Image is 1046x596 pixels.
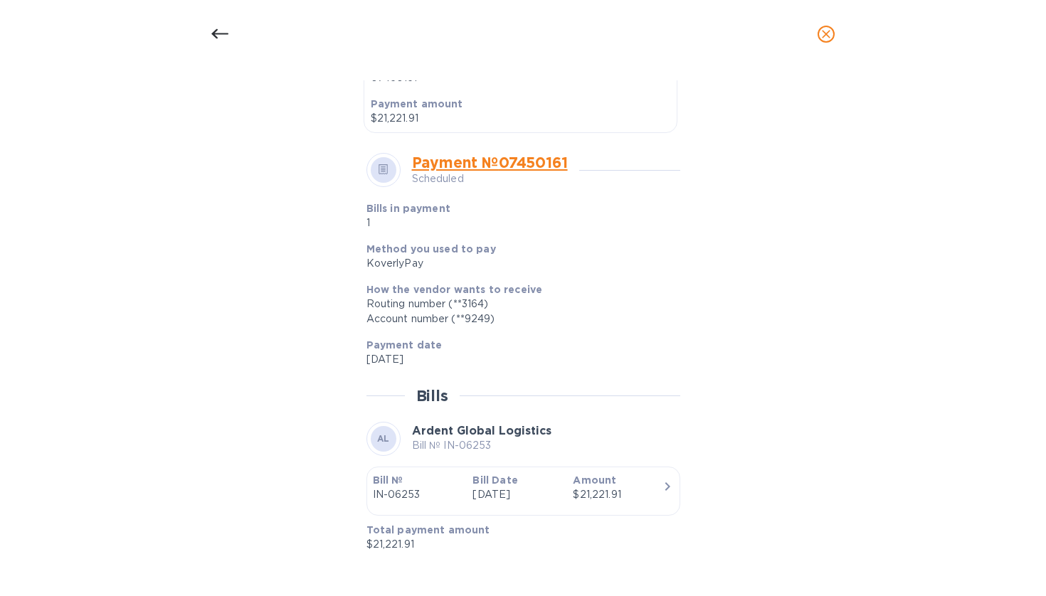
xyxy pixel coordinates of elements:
[371,111,670,126] p: $21,221.91
[366,297,669,312] div: Routing number (**3164)
[366,284,543,295] b: How the vendor wants to receive
[416,387,448,405] h2: Bills
[366,537,669,552] p: $21,221.91
[366,243,496,255] b: Method you used to pay
[373,487,462,502] p: IN-06253
[366,352,669,367] p: [DATE]
[412,154,568,171] a: Payment № 07450161
[366,339,443,351] b: Payment date
[412,438,551,453] p: Bill № IN-06253
[412,424,551,437] b: Ardent Global Logistics
[573,474,616,486] b: Amount
[366,215,568,230] p: 1
[412,171,568,186] p: Scheduled
[366,524,490,536] b: Total payment amount
[366,203,450,214] b: Bills in payment
[373,474,403,486] b: Bill №
[366,256,669,271] div: KoverlyPay
[366,467,680,516] button: Bill №IN-06253Bill Date[DATE]Amount$21,221.91
[366,312,669,326] div: Account number (**9249)
[377,433,390,444] b: AL
[371,98,463,110] b: Payment amount
[809,17,843,51] button: close
[573,487,662,502] div: $21,221.91
[472,474,517,486] b: Bill Date
[472,487,561,502] p: [DATE]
